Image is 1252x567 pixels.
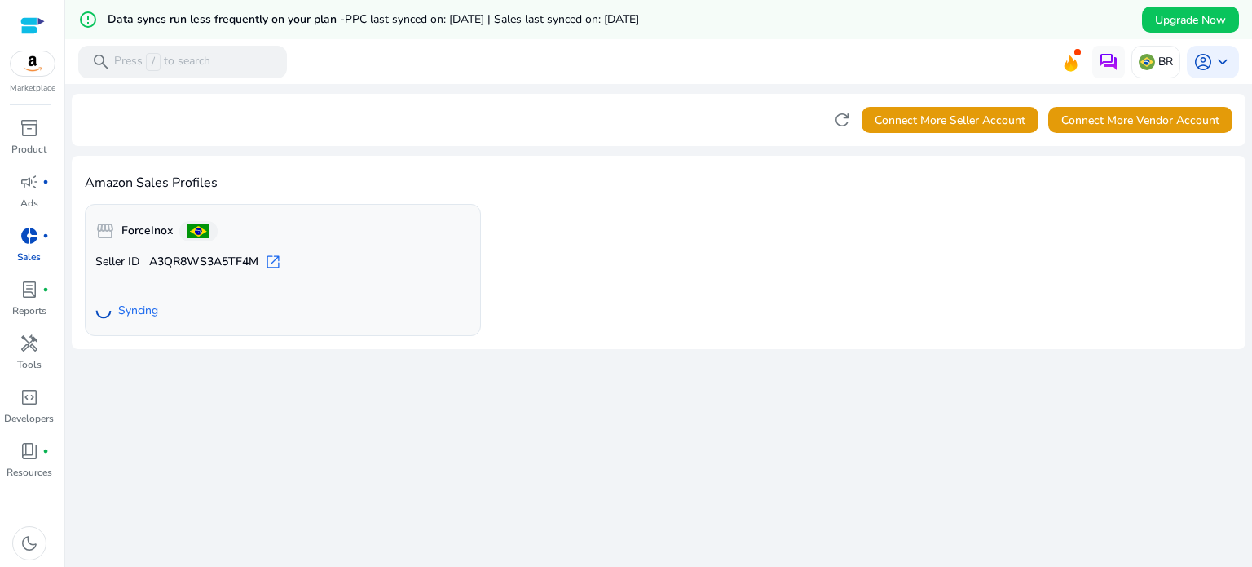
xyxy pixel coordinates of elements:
[862,107,1038,133] button: Connect More Seller Account
[20,334,39,353] span: handyman
[7,465,52,480] p: Resources
[1158,47,1173,76] p: BR
[4,411,54,426] p: Developers
[17,357,42,372] p: Tools
[149,254,258,270] b: A3QR8WS3A5TF4M
[95,254,139,270] span: Seller ID
[114,53,210,71] p: Press to search
[832,110,852,130] span: refresh
[20,388,39,407] span: code_blocks
[17,250,41,264] p: Sales
[1213,52,1232,72] span: keyboard_arrow_down
[20,534,39,553] span: dark_mode
[20,280,39,299] span: lab_profile
[10,82,55,95] p: Marketplace
[20,196,38,210] p: Ads
[20,118,39,138] span: inventory_2
[108,13,639,27] h5: Data syncs run less frequently on your plan -
[1142,7,1239,33] button: Upgrade Now
[11,51,55,76] img: amazon.svg
[265,254,281,270] span: open_in_new
[1061,112,1219,129] span: Connect More Vendor Account
[85,175,1232,191] h4: Amazon Sales Profiles
[20,226,39,246] span: donut_small
[1155,11,1226,29] span: Upgrade Now
[95,221,115,241] span: storefront
[78,10,98,29] mat-icon: error_outline
[118,303,158,319] span: Syncing
[20,172,39,192] span: campaign
[146,53,161,71] span: /
[1193,52,1213,72] span: account_circle
[121,223,173,239] b: ForceInox
[91,52,111,72] span: search
[11,142,46,157] p: Product
[42,286,49,293] span: fiber_manual_record
[42,233,49,239] span: fiber_manual_record
[42,179,49,185] span: fiber_manual_record
[20,441,39,461] span: book_4
[345,11,639,27] span: PPC last synced on: [DATE] | Sales last synced on: [DATE]
[1048,107,1232,133] button: Connect More Vendor Account
[1139,54,1155,70] img: br.svg
[12,303,46,318] p: Reports
[875,112,1025,129] span: Connect More Seller Account
[42,448,49,454] span: fiber_manual_record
